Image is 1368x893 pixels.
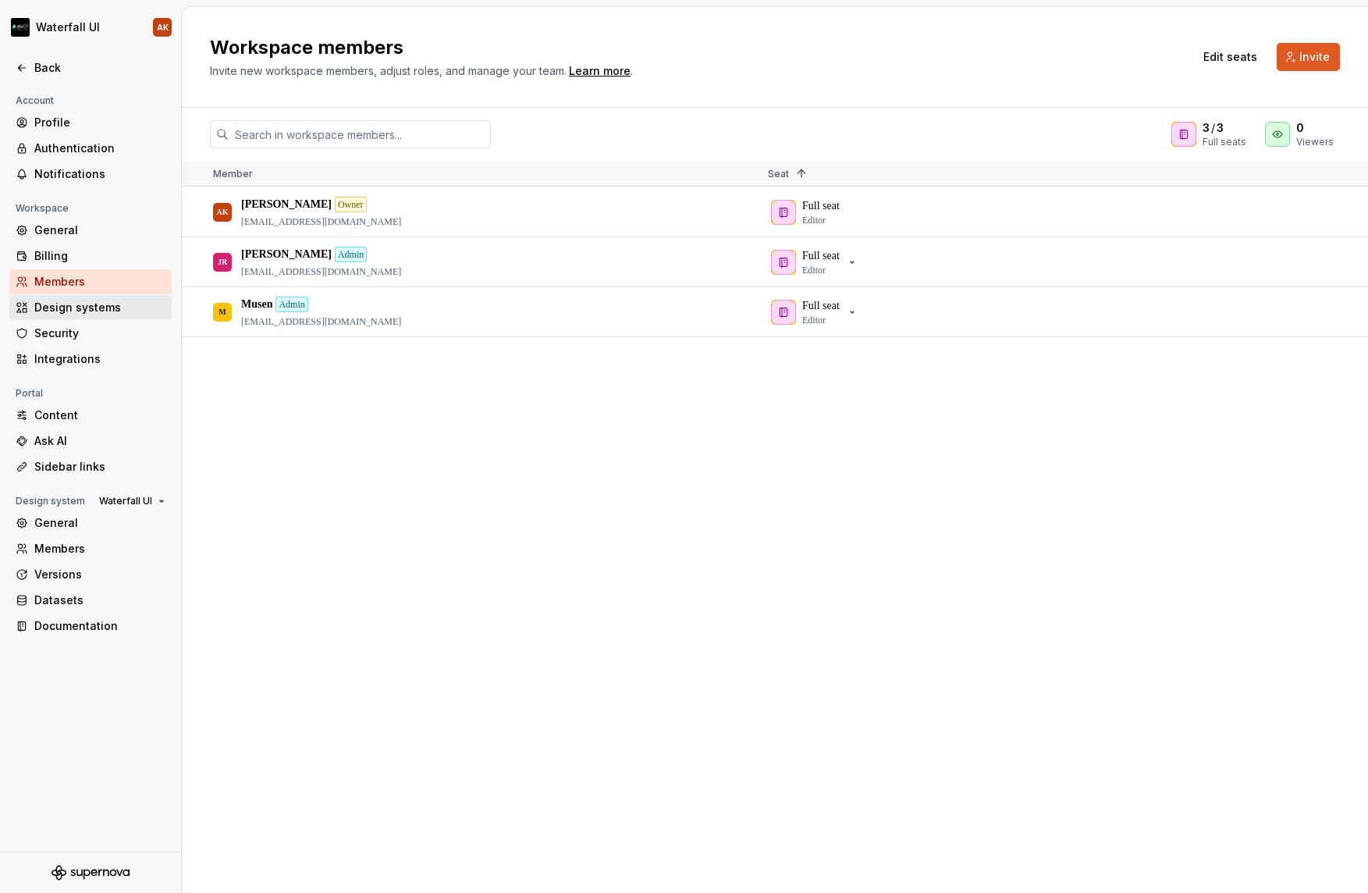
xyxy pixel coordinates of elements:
button: Waterfall UIAK [3,10,178,44]
a: Content [9,403,172,428]
div: General [34,515,165,531]
a: Design systems [9,295,172,320]
p: [EMAIL_ADDRESS][DOMAIN_NAME] [241,265,401,278]
a: Authentication [9,136,172,161]
div: Profile [34,115,165,130]
a: Sidebar links [9,454,172,479]
span: Invite new workspace members, adjust roles, and manage your team. [210,64,567,77]
div: Notifications [34,166,165,182]
div: Ask AI [34,433,165,449]
div: Security [34,326,165,341]
div: JR [218,247,227,277]
a: Security [9,321,172,346]
div: Full seats [1203,136,1246,148]
div: Workspace [9,199,75,218]
span: Seat [768,168,789,180]
span: Waterfall UI [99,495,152,507]
p: [EMAIL_ADDRESS][DOMAIN_NAME] [241,215,401,228]
div: Waterfall UI [36,20,100,35]
div: Viewers [1296,136,1334,148]
div: General [34,222,165,238]
div: Versions [34,567,165,582]
div: M [219,297,226,327]
input: Search in workspace members... [229,120,491,148]
span: Member [213,168,253,180]
button: Full seatEditor [768,247,865,278]
a: Documentation [9,614,172,639]
button: Full seatEditor [768,297,865,328]
a: Notifications [9,162,172,187]
a: Profile [9,110,172,135]
div: Account [9,91,60,110]
div: Documentation [34,618,165,634]
span: Edit seats [1203,49,1257,65]
svg: Supernova Logo [52,865,130,881]
span: 3 [1217,120,1224,136]
p: Editor [802,264,826,276]
button: Edit seats [1193,43,1267,71]
div: Content [34,407,165,423]
div: Design system [9,492,91,511]
img: 7a0241b0-c510-47ef-86be-6cc2f0d29437.png [11,18,30,37]
h2: Workspace members [210,35,1174,60]
a: Datasets [9,588,172,613]
p: [PERSON_NAME] [241,197,332,212]
div: / [1203,120,1246,136]
a: Members [9,269,172,294]
a: Ask AI [9,429,172,454]
p: Editor [802,314,826,326]
div: Back [34,60,165,76]
div: Admin [335,247,367,262]
p: Full seat [802,298,840,314]
p: Full seat [802,248,840,264]
div: AK [217,197,229,227]
a: Learn more [569,63,631,79]
span: Invite [1299,49,1330,65]
div: Datasets [34,592,165,608]
a: Back [9,55,172,80]
div: Members [34,274,165,290]
div: Sidebar links [34,459,165,475]
p: Musen [241,297,272,312]
a: Members [9,536,172,561]
button: Invite [1277,43,1340,71]
div: Owner [335,197,367,212]
a: General [9,218,172,243]
div: Billing [34,248,165,264]
a: General [9,511,172,535]
div: Integrations [34,351,165,367]
div: AK [157,21,169,34]
p: [EMAIL_ADDRESS][DOMAIN_NAME] [241,315,401,328]
div: Members [34,541,165,557]
div: Portal [9,384,49,403]
span: 3 [1203,120,1210,136]
span: . [567,66,633,77]
p: [PERSON_NAME] [241,247,332,262]
div: Admin [275,297,307,312]
div: Authentication [34,141,165,156]
a: Versions [9,562,172,587]
span: 0 [1296,120,1304,136]
div: Design systems [34,300,165,315]
a: Billing [9,244,172,269]
a: Integrations [9,347,172,372]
